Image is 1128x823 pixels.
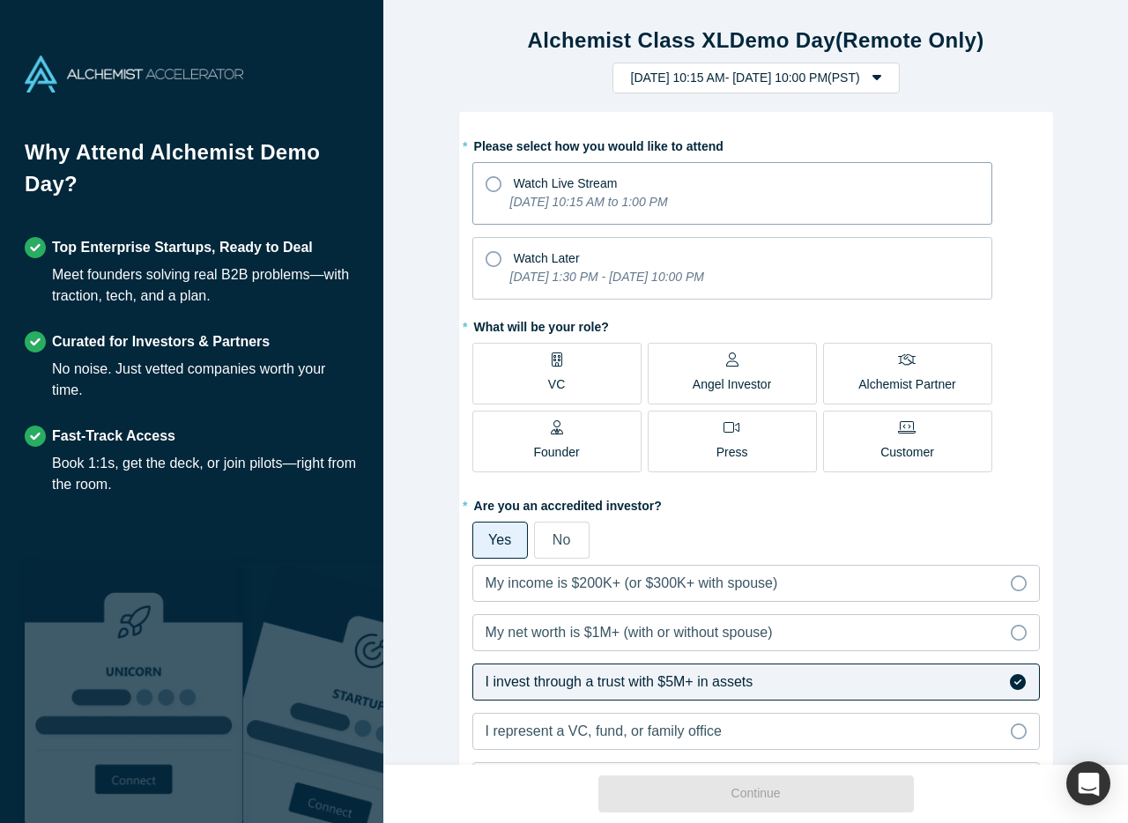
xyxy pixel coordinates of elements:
p: Customer [880,443,934,462]
strong: Curated for Investors & Partners [52,334,270,349]
span: Yes [488,532,511,547]
p: Press [716,443,748,462]
span: I represent a VC, fund, or family office [486,723,722,738]
strong: Top Enterprise Startups, Ready to Deal [52,240,313,255]
span: My income is $200K+ (or $300K+ with spouse) [486,575,778,590]
span: My net worth is $1M+ (with or without spouse) [486,625,773,640]
span: Watch Live Stream [514,176,618,190]
label: Please select how you would like to attend [472,131,1040,156]
span: No [553,532,570,547]
p: Founder [534,443,580,462]
img: Prism AI [243,563,462,823]
span: I invest through a trust with $5M+ in assets [486,674,753,689]
h1: Why Attend Alchemist Demo Day? [25,137,359,212]
button: Continue [598,775,914,812]
img: Alchemist Accelerator Logo [25,56,243,93]
label: Are you an accredited investor? [472,491,1040,515]
p: Angel Investor [693,375,772,394]
strong: Alchemist Class XL Demo Day (Remote Only) [527,28,983,52]
button: [DATE] 10:15 AM- [DATE] 10:00 PM(PST) [612,63,900,93]
p: VC [548,375,565,394]
p: Alchemist Partner [858,375,955,394]
img: Robust Technologies [25,563,243,823]
strong: Fast-Track Access [52,428,175,443]
div: Meet founders solving real B2B problems—with traction, tech, and a plan. [52,264,359,307]
label: What will be your role? [472,312,1040,337]
span: Watch Later [514,251,580,265]
i: [DATE] 10:15 AM to 1:00 PM [510,195,668,209]
div: No noise. Just vetted companies worth your time. [52,359,359,401]
i: [DATE] 1:30 PM - [DATE] 10:00 PM [510,270,704,284]
div: Book 1:1s, get the deck, or join pilots—right from the room. [52,453,359,495]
